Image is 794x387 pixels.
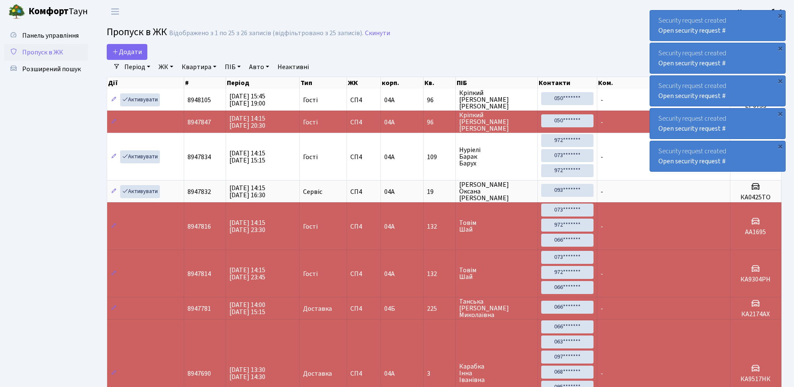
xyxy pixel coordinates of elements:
span: Кріпкий [PERSON_NAME] [PERSON_NAME] [459,90,534,110]
span: - [601,269,603,279]
span: Гості [303,223,318,230]
span: [DATE] 14:15 [DATE] 23:45 [229,266,265,282]
span: 96 [427,97,452,103]
span: СП4 [350,188,378,195]
div: × [776,44,784,52]
span: Додати [112,47,142,57]
span: - [601,187,603,196]
span: СП4 [350,119,378,126]
span: Таун [28,5,88,19]
th: Дії [107,77,184,89]
span: Пропуск в ЖК [22,48,63,57]
b: Консьєрж б. 4. [737,7,784,16]
a: ПІБ [221,60,244,74]
span: 8947690 [188,369,211,378]
span: [DATE] 14:15 [DATE] 20:30 [229,114,265,130]
div: × [776,142,784,150]
span: - [601,152,603,162]
span: 04А [384,222,395,231]
span: Танська [PERSON_NAME] Миколаївна [459,298,534,318]
span: 8947834 [188,152,211,162]
span: Пропуск в ЖК [107,25,167,39]
span: 8947832 [188,187,211,196]
a: Розширений пошук [4,61,88,77]
a: Open security request # [658,124,726,133]
div: × [776,77,784,85]
span: 8947847 [188,118,211,127]
span: 8947814 [188,269,211,279]
span: Гості [303,119,318,126]
span: 04Б [384,304,395,313]
b: Комфорт [28,5,69,18]
span: Кріпкий [PERSON_NAME] [PERSON_NAME] [459,112,534,132]
a: Авто [246,60,272,74]
span: СП4 [350,97,378,103]
span: 96 [427,119,452,126]
a: Активувати [120,93,160,106]
th: Тип [300,77,347,89]
span: 132 [427,223,452,230]
span: - [601,95,603,105]
a: Додати [107,44,147,60]
div: Security request created [650,141,785,171]
a: Квартира [178,60,220,74]
span: 19 [427,188,452,195]
h5: КА9517НК [734,375,778,383]
img: logo.png [8,3,25,20]
th: Період [226,77,300,89]
span: Гості [303,154,318,160]
a: Неактивні [274,60,312,74]
div: × [776,109,784,118]
span: Гості [303,97,318,103]
a: Open security request # [658,157,726,166]
span: Товім Шай [459,267,534,280]
h5: КА2174АХ [734,310,778,318]
span: 8947781 [188,304,211,313]
div: Security request created [650,43,785,73]
span: [DATE] 14:00 [DATE] 15:15 [229,300,265,317]
th: корп. [381,77,423,89]
span: [DATE] 14:15 [DATE] 23:30 [229,218,265,235]
span: 132 [427,271,452,277]
th: Контакти [538,77,597,89]
span: Доставка [303,305,332,312]
a: Період [121,60,154,74]
span: 225 [427,305,452,312]
th: Кв. [424,77,456,89]
span: [DATE] 15:45 [DATE] 19:00 [229,92,265,108]
h5: КА0425ТО [734,193,778,201]
a: Активувати [120,150,160,163]
span: 04А [384,152,395,162]
span: СП4 [350,305,378,312]
button: Переключити навігацію [105,5,126,18]
div: Security request created [650,76,785,106]
span: - [601,304,603,313]
span: СП4 [350,154,378,160]
span: 8947816 [188,222,211,231]
th: Ком. [597,77,730,89]
span: Карабка Інна Іванівна [459,363,534,383]
span: - [601,222,603,231]
span: Нуріелі Барак Барух [459,147,534,167]
span: Гості [303,271,318,277]
a: Скинути [365,29,390,37]
div: Security request created [650,108,785,139]
span: [PERSON_NAME] Оксана [PERSON_NAME] [459,181,534,201]
th: ЖК [347,77,381,89]
h5: АА1695 [734,228,778,236]
span: [DATE] 14:15 [DATE] 16:30 [229,183,265,200]
span: Розширений пошук [22,64,81,74]
div: × [776,11,784,20]
a: Панель управління [4,27,88,44]
span: Доставка [303,370,332,377]
span: - [601,118,603,127]
a: Пропуск в ЖК [4,44,88,61]
span: СП4 [350,370,378,377]
span: СП4 [350,271,378,277]
span: [DATE] 14:15 [DATE] 15:15 [229,149,265,165]
span: 04А [384,95,395,105]
a: Open security request # [658,26,726,35]
a: Open security request # [658,59,726,68]
span: 04А [384,269,395,279]
span: [DATE] 13:30 [DATE] 14:30 [229,365,265,382]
